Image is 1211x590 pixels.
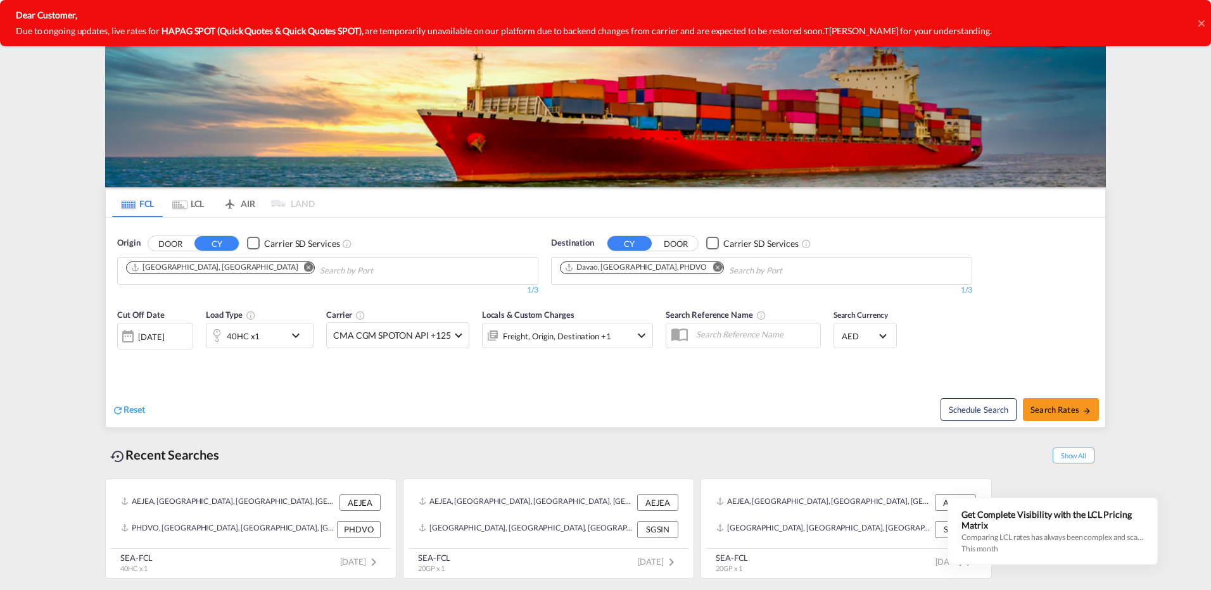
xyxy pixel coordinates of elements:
md-datepicker: Select [117,348,127,365]
div: Carrier SD Services [264,237,339,250]
md-icon: icon-chevron-down [288,328,310,343]
md-checkbox: Checkbox No Ink [247,237,339,250]
md-icon: Unchecked: Search for CY (Container Yard) services for all selected carriers.Checked : Search for... [801,239,811,249]
span: Show All [1053,448,1094,463]
recent-search-card: AEJEA, [GEOGRAPHIC_DATA], [GEOGRAPHIC_DATA], [GEOGRAPHIC_DATA], [GEOGRAPHIC_DATA] AEJEA[GEOGRAPHI... [403,479,694,579]
div: Carrier SD Services [723,237,799,250]
span: Destination [551,237,594,249]
div: 1/3 [551,285,972,296]
md-icon: icon-information-outline [246,310,256,320]
md-icon: icon-arrow-right [1082,406,1091,415]
div: AEJEA [339,494,381,511]
div: SEA-FCL [418,552,450,563]
span: Search Currency [834,310,889,320]
div: PHDVO, Davao, Mindanao, Philippines, South East Asia, Asia Pacific [121,521,334,537]
div: SEA-FCL [120,552,153,563]
div: SGSIN [935,521,976,537]
span: Carrier [326,310,365,320]
button: DOOR [654,236,698,251]
div: [DATE] [117,323,193,349]
div: Press delete to remove this chip. [564,262,709,273]
span: 20GP x 1 [716,564,742,572]
span: Origin [117,237,140,249]
md-tab-item: FCL [112,189,163,217]
div: [DATE] [138,331,164,342]
input: Search Reference Name [690,325,820,344]
div: Freight Origin Destination Factory Stuffingicon-chevron-down [482,323,653,348]
md-select: Select Currency: د.إ AEDUnited Arab Emirates Dirham [840,327,890,345]
md-tab-item: LCL [163,189,213,217]
button: CY [194,236,239,251]
md-chips-wrap: Chips container. Use arrow keys to select chips. [124,258,445,281]
button: Remove [704,262,723,275]
div: AEJEA, Jebel Ali, United Arab Emirates, Middle East, Middle East [716,494,932,511]
div: Jebel Ali, AEJEA [130,262,298,273]
span: Load Type [206,310,256,320]
div: 1/3 [117,285,538,296]
div: Recent Searches [105,441,224,469]
span: [DATE] [638,556,679,567]
span: Reset [124,404,145,415]
input: Chips input. [729,261,849,281]
button: Note: By default Schedule search will only considerorigin ports, destination ports and cut off da... [941,398,1017,421]
button: Remove [295,262,314,275]
div: PHDVO [337,521,381,537]
span: Locals & Custom Charges [482,310,574,320]
md-checkbox: Checkbox No Ink [706,237,799,250]
span: 40HC x 1 [120,564,148,572]
div: OriginDOOR CY Checkbox No InkUnchecked: Search for CY (Container Yard) services for all selected ... [106,218,1105,427]
div: 40HC x1 [227,327,260,345]
md-chips-wrap: Chips container. Use arrow keys to select chips. [558,258,854,281]
div: AEJEA, Jebel Ali, United Arab Emirates, Middle East, Middle East [419,494,634,511]
div: Freight Origin Destination Factory Stuffing [503,327,611,345]
span: AED [842,330,877,342]
md-icon: icon-refresh [112,405,124,416]
recent-search-card: AEJEA, [GEOGRAPHIC_DATA], [GEOGRAPHIC_DATA], [GEOGRAPHIC_DATA], [GEOGRAPHIC_DATA] AEJEAPHDVO, [GE... [105,479,396,579]
span: Cut Off Date [117,310,165,320]
md-icon: icon-chevron-right [366,555,381,570]
div: 40HC x1icon-chevron-down [206,323,314,348]
div: SGSIN [637,521,678,537]
button: CY [607,236,652,251]
img: LCL+%26+FCL+BACKGROUND.png [105,41,1106,187]
md-icon: icon-backup-restore [110,449,125,464]
md-tab-item: AIR [213,189,264,217]
div: AEJEA [935,494,976,511]
md-icon: icon-chevron-right [664,555,679,570]
div: SGSIN, Singapore, Singapore, South East Asia, Asia Pacific [419,521,634,537]
md-icon: Unchecked: Search for CY (Container Yard) services for all selected carriers.Checked : Search for... [342,239,352,249]
span: 20GP x 1 [418,564,445,572]
span: [DATE] [340,556,381,567]
md-icon: icon-chevron-down [634,328,649,343]
span: Search Reference Name [666,310,766,320]
span: CMA CGM SPOTON API +125 [333,329,451,342]
div: SGSIN, Singapore, Singapore, South East Asia, Asia Pacific [716,521,932,537]
div: AEJEA, Jebel Ali, United Arab Emirates, Middle East, Middle East [121,494,336,511]
div: icon-refreshReset [112,403,145,417]
md-icon: Your search will be saved by the below given name [756,310,766,320]
button: DOOR [148,236,193,251]
span: Search Rates [1030,405,1091,415]
button: Search Ratesicon-arrow-right [1023,398,1099,421]
div: Davao, Mindanao, PHDVO [564,262,707,273]
input: Chips input. [320,261,440,281]
div: SEA-FCL [716,552,748,563]
recent-search-card: AEJEA, [GEOGRAPHIC_DATA], [GEOGRAPHIC_DATA], [GEOGRAPHIC_DATA], [GEOGRAPHIC_DATA] AEJEA[GEOGRAPHI... [701,479,992,579]
md-pagination-wrapper: Use the left and right arrow keys to navigate between tabs [112,189,315,217]
md-icon: The selected Trucker/Carrierwill be displayed in the rate results If the rates are from another f... [355,310,365,320]
div: AEJEA [637,494,678,511]
span: [DATE] [935,556,977,567]
div: Press delete to remove this chip. [130,262,300,273]
md-icon: icon-airplane [222,196,238,206]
